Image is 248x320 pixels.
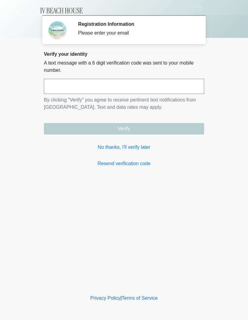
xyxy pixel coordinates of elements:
a: Terms of Service [122,295,158,301]
a: Privacy Policy [90,295,121,301]
div: Please enter your email [78,29,195,37]
a: | [120,295,122,301]
img: IV Beach House Logo [38,5,85,17]
p: By clicking "Verify" you agree to receive pertinent text notifications from [GEOGRAPHIC_DATA]. Te... [44,96,204,111]
h2: Verify your identity [44,51,204,57]
h2: Registration Information [78,21,195,27]
a: No thanks, I'll verify later [44,144,204,151]
p: A text message with a 6 digit verification code was sent to your mobile number. [44,59,204,74]
button: Verify [44,123,204,135]
a: Resend verification code [44,160,204,167]
img: Agent Avatar [48,21,67,39]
